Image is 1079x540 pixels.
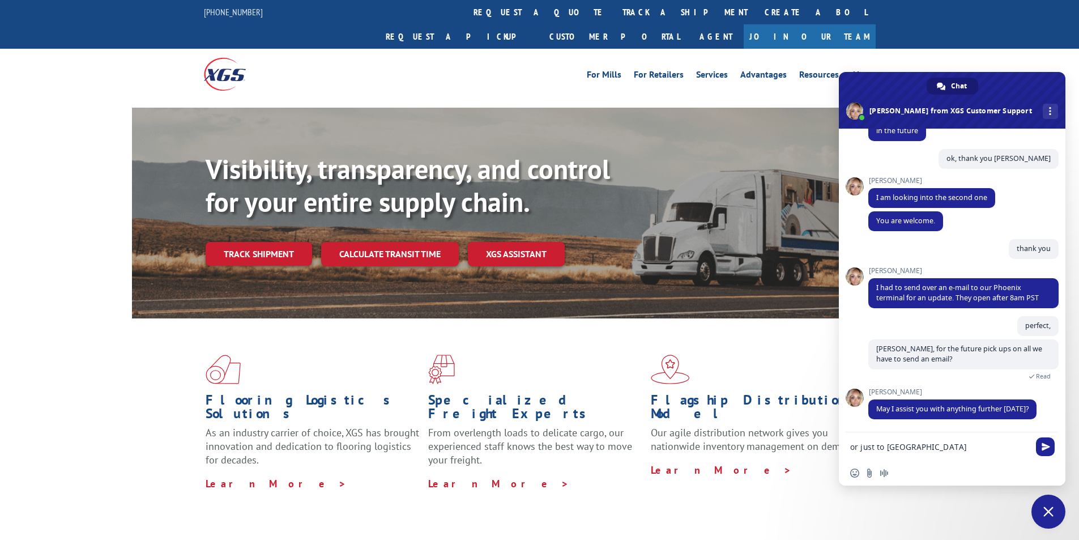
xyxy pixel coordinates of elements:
[651,426,859,453] span: Our agile distribution network gives you nationwide inventory management on demand.
[744,24,876,49] a: Join Our Team
[377,24,541,49] a: Request a pickup
[688,24,744,49] a: Agent
[868,388,1037,396] span: [PERSON_NAME]
[651,355,690,384] img: xgs-icon-flagship-distribution-model-red
[1036,372,1051,380] span: Read
[851,70,876,83] a: About
[206,477,347,490] a: Learn More >
[696,70,728,83] a: Services
[541,24,688,49] a: Customer Portal
[876,283,1039,303] span: I had to send over an e-mail to our Phoenix terminal for an update. They open after 8am PST
[868,267,1059,275] span: [PERSON_NAME]
[1025,321,1051,330] span: perfect,
[1031,495,1065,529] div: Close chat
[876,126,918,135] span: in the future
[428,426,642,477] p: From overlength loads to delicate cargo, our experienced staff knows the best way to move your fr...
[868,177,995,185] span: [PERSON_NAME]
[951,78,967,95] span: Chat
[587,70,621,83] a: For Mills
[206,242,312,266] a: Track shipment
[634,70,684,83] a: For Retailers
[876,193,987,202] span: I am looking into the second one
[1017,244,1051,253] span: thank you
[651,464,792,477] a: Learn More >
[876,404,1029,414] span: May I assist you with anything further [DATE]?
[946,154,1051,163] span: ok, thank you [PERSON_NAME]
[428,393,642,426] h1: Specialized Freight Experts
[206,426,419,466] span: As an industry carrier of choice, XGS has brought innovation and dedication to flooring logistics...
[927,78,978,95] div: Chat
[428,477,569,490] a: Learn More >
[740,70,787,83] a: Advantages
[799,70,839,83] a: Resources
[865,469,874,478] span: Send a file
[428,355,455,384] img: xgs-icon-focused-on-flooring-red
[204,6,263,18] a: [PHONE_NUMBER]
[651,393,865,426] h1: Flagship Distribution Model
[1043,104,1058,119] div: More channels
[206,393,420,426] h1: Flooring Logistics Solutions
[876,216,935,226] span: You are welcome.
[206,151,610,219] b: Visibility, transparency, and control for your entire supply chain.
[468,242,565,266] a: XGS ASSISTANT
[850,442,1029,452] textarea: Compose your message...
[880,469,889,478] span: Audio message
[206,355,241,384] img: xgs-icon-total-supply-chain-intelligence-red
[876,344,1042,364] span: [PERSON_NAME], for the future pick ups on all we have to send an email?
[850,469,859,478] span: Insert an emoji
[1036,437,1055,456] span: Send
[321,242,459,266] a: Calculate transit time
